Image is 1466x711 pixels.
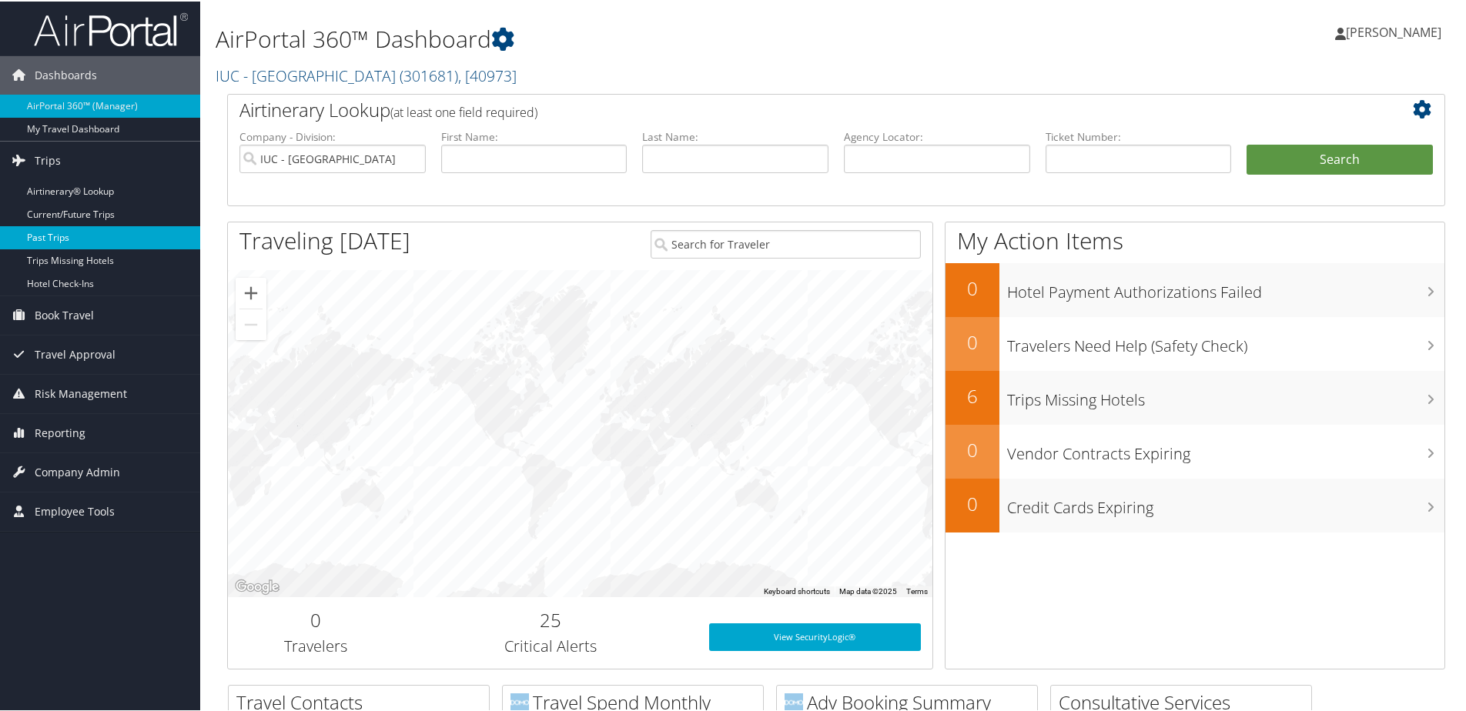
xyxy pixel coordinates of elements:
[946,262,1444,315] a: 0Hotel Payment Authorizations Failed
[906,586,928,594] a: Terms (opens in new tab)
[236,308,266,339] button: Zoom out
[946,489,999,516] h2: 0
[946,477,1444,531] a: 0Credit Cards Expiring
[239,606,393,632] h2: 0
[946,436,999,462] h2: 0
[1247,143,1433,174] button: Search
[232,576,283,596] a: Open this area in Google Maps (opens a new window)
[946,223,1444,255] h1: My Action Items
[35,55,97,93] span: Dashboards
[35,334,115,372] span: Travel Approval
[946,274,999,300] h2: 0
[1046,128,1232,143] label: Ticket Number:
[1346,22,1441,39] span: [PERSON_NAME]
[844,128,1030,143] label: Agency Locator:
[34,10,188,46] img: airportal-logo.png
[390,102,537,119] span: (at least one field required)
[1007,488,1444,517] h3: Credit Cards Expiring
[1007,326,1444,355] h3: Travelers Need Help (Safety Check)
[35,295,94,333] span: Book Travel
[839,586,897,594] span: Map data ©2025
[764,585,830,596] button: Keyboard shortcuts
[510,692,529,710] img: domo-logo.png
[35,412,85,451] span: Reporting
[946,328,999,354] h2: 0
[416,634,686,656] h3: Critical Alerts
[946,369,1444,423] a: 6Trips Missing Hotels
[35,491,115,529] span: Employee Tools
[35,140,61,179] span: Trips
[709,622,921,649] a: View SecurityLogic®
[400,64,458,85] span: ( 301681 )
[239,128,426,143] label: Company - Division:
[232,576,283,596] img: Google
[35,452,120,490] span: Company Admin
[946,423,1444,477] a: 0Vendor Contracts Expiring
[239,634,393,656] h3: Travelers
[946,382,999,408] h2: 6
[236,276,266,307] button: Zoom in
[416,606,686,632] h2: 25
[1007,434,1444,463] h3: Vendor Contracts Expiring
[35,373,127,412] span: Risk Management
[785,692,803,710] img: domo-logo.png
[239,223,410,255] h1: Traveling [DATE]
[216,22,1043,54] h1: AirPortal 360™ Dashboard
[642,128,828,143] label: Last Name:
[946,315,1444,369] a: 0Travelers Need Help (Safety Check)
[651,229,921,257] input: Search for Traveler
[1007,272,1444,302] h3: Hotel Payment Authorizations Failed
[1335,8,1457,54] a: [PERSON_NAME]
[216,64,517,85] a: IUC - [GEOGRAPHIC_DATA]
[239,95,1331,122] h2: Airtinerary Lookup
[1007,380,1444,409] h3: Trips Missing Hotels
[458,64,517,85] span: , [ 40973 ]
[441,128,628,143] label: First Name:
